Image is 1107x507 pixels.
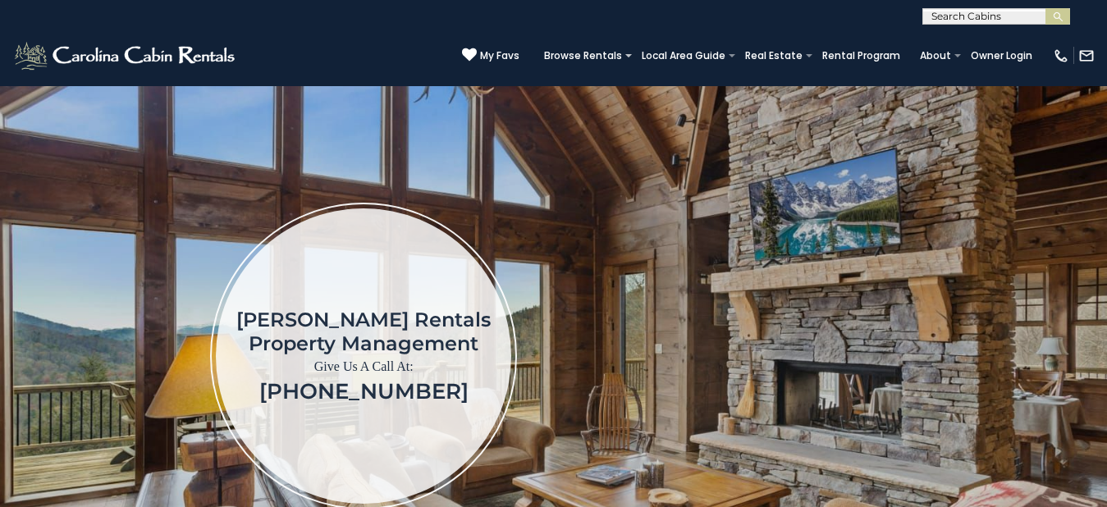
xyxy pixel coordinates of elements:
[536,44,630,67] a: Browse Rentals
[737,44,811,67] a: Real Estate
[236,308,491,355] h1: [PERSON_NAME] Rentals Property Management
[1078,48,1095,64] img: mail-regular-white.png
[1053,48,1069,64] img: phone-regular-white.png
[12,39,240,72] img: White-1-2.png
[963,44,1041,67] a: Owner Login
[236,355,491,378] p: Give Us A Call At:
[259,378,469,404] a: [PHONE_NUMBER]
[480,48,519,63] span: My Favs
[814,44,908,67] a: Rental Program
[634,44,734,67] a: Local Area Guide
[462,48,519,64] a: My Favs
[912,44,959,67] a: About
